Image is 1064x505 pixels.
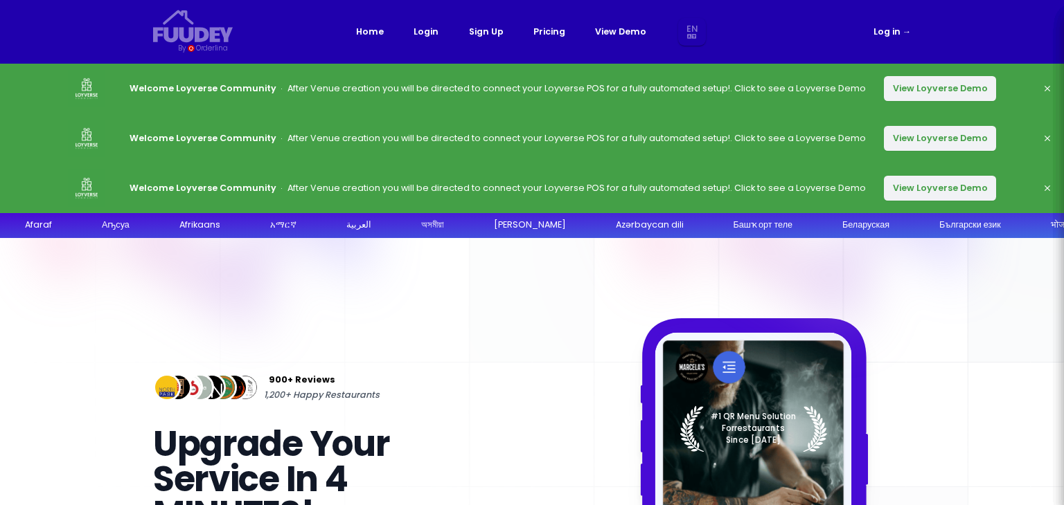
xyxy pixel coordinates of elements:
[220,374,248,401] img: Review Img
[884,176,996,201] button: View Loyverse Demo
[469,24,504,39] a: Sign Up
[130,132,276,144] strong: Welcome Loyverse Community
[269,372,335,387] span: 900+ Reviews
[130,182,276,194] strong: Welcome Loyverse Community
[130,82,276,94] strong: Welcome Loyverse Community
[96,219,124,232] div: Аҧсуа
[130,131,866,146] p: After Venue creation you will be directed to connect your Loyverse POS for a fully automated setu...
[416,219,438,232] div: অসমীয়া
[610,219,678,232] div: Azərbaycan dili
[186,374,214,401] img: Review Img
[837,219,884,232] div: Беларуская
[680,406,827,452] img: Laurel
[903,26,912,37] span: →
[874,24,912,39] a: Log in
[265,219,291,232] div: አማርኛ
[884,76,996,101] button: View Loyverse Demo
[341,219,366,232] div: العربية
[174,219,215,232] div: Afrikaans
[934,219,995,232] div: Български език
[209,374,236,401] img: Review Img
[175,374,203,401] img: Review Img
[164,374,192,401] img: Review Img
[356,24,384,39] a: Home
[153,374,181,401] img: Review Img
[231,374,259,401] img: Review Img
[884,126,996,151] button: View Loyverse Demo
[488,219,560,232] div: [PERSON_NAME]
[178,43,186,53] div: By
[197,374,225,401] img: Review Img
[414,24,438,39] a: Login
[19,219,46,232] div: Afaraf
[153,10,233,43] svg: {/* Added fill="currentColor" here */} {/* This rectangle defines the background. Its explicit fi...
[130,181,866,196] p: After Venue creation you will be directed to connect your Loyverse POS for a fully automated setu...
[196,43,228,53] div: Orderlina
[264,387,380,403] span: 1,200+ Happy Restaurants
[728,219,787,232] div: Башҡорт теле
[595,24,646,39] a: View Demo
[130,81,866,96] p: After Venue creation you will be directed to connect your Loyverse POS for a fully automated setu...
[533,24,565,39] a: Pricing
